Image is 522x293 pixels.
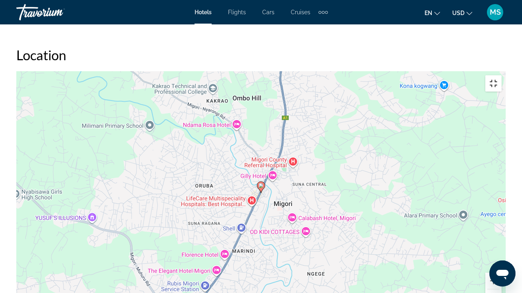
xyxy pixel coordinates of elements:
[195,9,212,15] a: Hotels
[319,6,328,19] button: Extra navigation items
[16,2,98,23] a: Travorium
[425,7,440,19] button: Change language
[489,260,515,286] iframe: Button to launch messaging window
[485,75,502,92] button: Toggle fullscreen view
[425,10,432,16] span: en
[452,7,472,19] button: Change currency
[484,4,506,21] button: User Menu
[452,10,464,16] span: USD
[262,9,274,15] a: Cars
[228,9,246,15] a: Flights
[291,9,310,15] a: Cruises
[485,273,502,289] button: Zoom in
[16,47,506,63] h2: Location
[490,8,501,16] span: MS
